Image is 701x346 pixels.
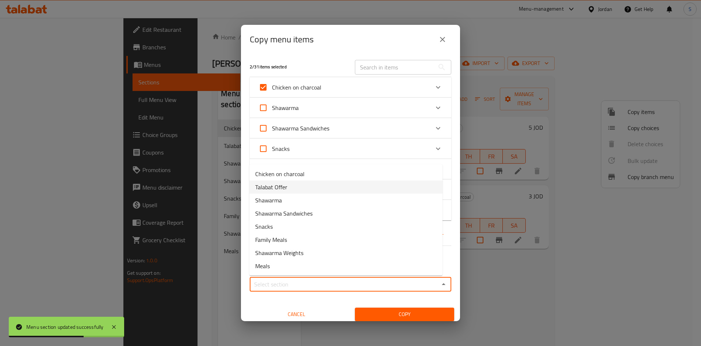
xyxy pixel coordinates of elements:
[254,160,304,178] label: Acknowledge
[250,159,451,179] div: Expand
[438,279,449,289] button: Close
[254,140,290,157] label: Acknowledge
[255,170,304,178] span: Chicken on charcoal
[254,119,329,137] label: Acknowledge
[255,222,273,231] span: Snacks
[272,82,321,93] span: Chicken on charcoal
[247,308,346,321] button: Cancel
[250,34,314,45] h2: Copy menu items
[272,143,290,154] span: Snacks
[254,99,299,117] label: Acknowledge
[255,262,270,270] span: Meals
[26,323,104,331] div: Menu section updated successfully
[250,64,346,70] h5: 2 / 31 items selected
[255,209,313,218] span: Shawarma Sandwiches
[255,183,287,191] span: Talabat Offer
[361,310,448,319] span: Copy
[250,310,343,319] span: Cancel
[355,308,454,321] button: Copy
[434,31,451,48] button: close
[254,79,321,96] label: Acknowledge
[355,60,434,75] input: Search in items
[255,248,303,257] span: Shawarma Weights
[255,196,282,205] span: Shawarma
[250,118,451,138] div: Expand
[252,279,437,289] input: Select section
[272,102,299,113] span: Shawarma
[255,235,287,244] span: Family Meals
[250,138,451,159] div: Expand
[272,123,329,134] span: Shawarma Sandwiches
[250,98,451,118] div: Expand
[250,77,451,98] div: Expand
